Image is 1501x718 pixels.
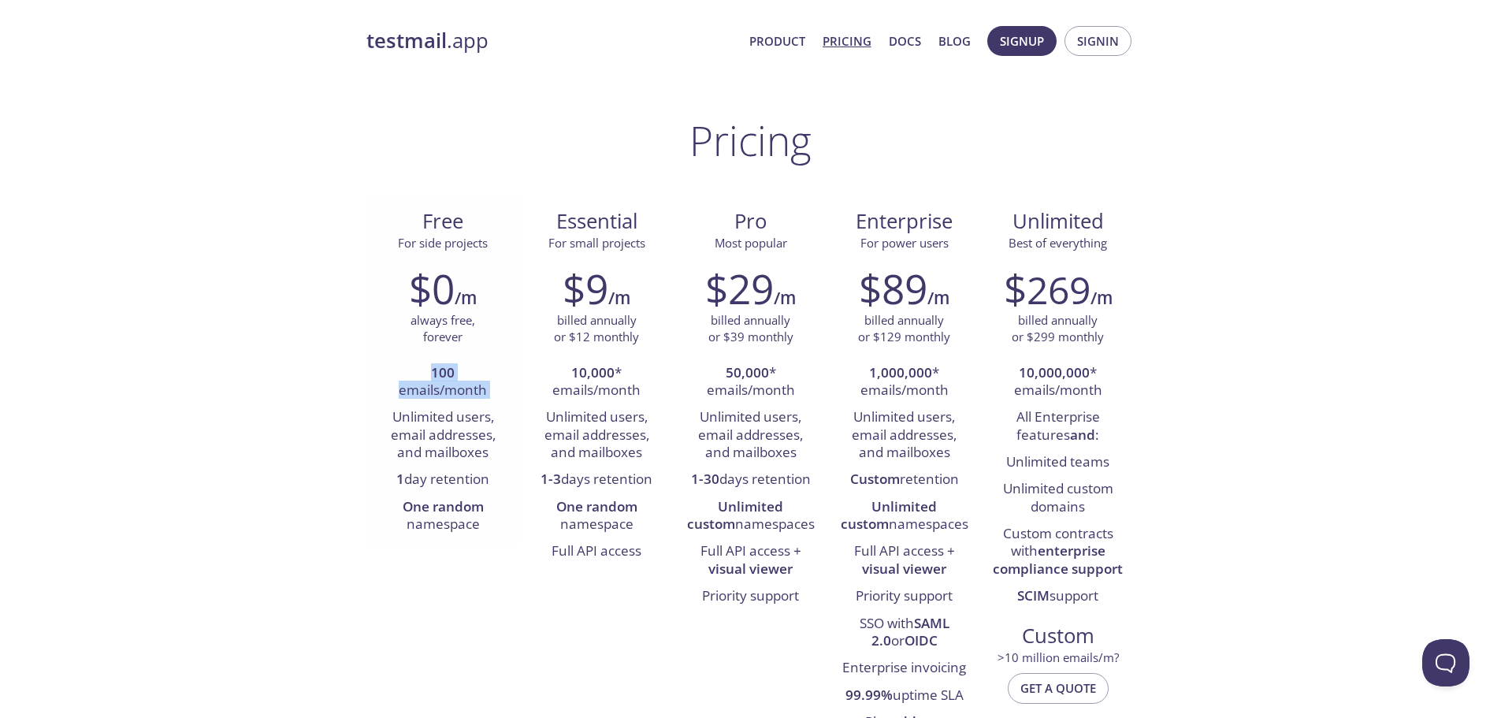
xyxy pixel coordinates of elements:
button: Signin [1064,26,1131,56]
li: * emails/month [685,360,816,405]
a: Blog [938,31,971,51]
li: Full API access [532,538,662,565]
p: billed annually or $129 monthly [858,312,950,346]
strong: and [1070,426,1095,444]
p: always free, forever [411,312,475,346]
a: Docs [889,31,921,51]
h6: /m [774,285,796,311]
li: days retention [685,467,816,493]
a: testmail.app [366,28,737,54]
li: uptime SLA [839,683,969,709]
li: Unlimited users, email addresses, and mailboxes [532,404,662,467]
strong: 1 [396,470,404,488]
strong: 50,000 [726,363,769,381]
strong: Unlimited custom [687,497,784,533]
strong: enterprise compliance support [993,541,1123,577]
span: For power users [860,235,949,251]
li: * emails/month [993,360,1123,405]
li: day retention [378,467,508,493]
span: Enterprise [840,208,968,235]
a: Product [749,31,805,51]
span: Free [379,208,507,235]
strong: Unlimited custom [841,497,938,533]
li: SSO with or [839,611,969,656]
p: billed annually or $39 monthly [708,312,793,346]
li: Custom contracts with [993,521,1123,583]
strong: 1,000,000 [869,363,932,381]
li: All Enterprise features : [993,404,1123,449]
h6: /m [455,285,477,311]
h1: Pricing [689,117,812,164]
strong: testmail [366,27,447,54]
li: days retention [532,467,662,493]
strong: One random [556,497,637,515]
span: 269 [1027,264,1090,315]
li: Unlimited users, email addresses, and mailboxes [685,404,816,467]
span: Signup [1000,31,1044,51]
strong: One random [403,497,484,515]
strong: OIDC [905,631,938,649]
li: Unlimited users, email addresses, and mailboxes [378,404,508,467]
li: Priority support [685,583,816,610]
span: > 10 million emails/m? [998,649,1119,665]
li: Full API access + [685,538,816,583]
strong: SAML 2.0 [871,614,949,649]
p: billed annually or $299 monthly [1012,312,1104,346]
strong: 10,000,000 [1019,363,1090,381]
strong: 1-30 [691,470,719,488]
h2: $0 [409,265,455,312]
li: namespace [378,494,508,539]
strong: SCIM [1017,586,1050,605]
iframe: Help Scout Beacon - Open [1422,639,1469,686]
span: Custom [994,623,1122,649]
li: support [993,583,1123,610]
li: Unlimited teams [993,449,1123,476]
strong: 100 [431,363,455,381]
li: Unlimited custom domains [993,476,1123,521]
span: For small projects [548,235,645,251]
button: Signup [987,26,1057,56]
strong: Custom [850,470,900,488]
li: retention [839,467,969,493]
span: Most popular [715,235,787,251]
span: Pro [686,208,815,235]
li: emails/month [378,360,508,405]
li: Priority support [839,583,969,610]
h2: $29 [705,265,774,312]
span: Signin [1077,31,1119,51]
li: Enterprise invoicing [839,655,969,682]
button: Get a quote [1008,673,1109,703]
h6: /m [927,285,949,311]
h2: $89 [859,265,927,312]
strong: 10,000 [571,363,615,381]
h2: $ [1004,265,1090,312]
h6: /m [608,285,630,311]
li: namespaces [839,494,969,539]
p: billed annually or $12 monthly [554,312,639,346]
strong: visual viewer [862,560,946,578]
strong: 99.99% [845,686,893,704]
strong: 1-3 [541,470,561,488]
li: namespaces [685,494,816,539]
li: Unlimited users, email addresses, and mailboxes [839,404,969,467]
li: * emails/month [839,360,969,405]
li: Full API access + [839,538,969,583]
span: Get a quote [1020,678,1096,698]
h6: /m [1090,285,1113,311]
strong: visual viewer [708,560,793,578]
span: Unlimited [1012,207,1104,235]
span: Essential [533,208,661,235]
a: Pricing [823,31,871,51]
li: namespace [532,494,662,539]
li: * emails/month [532,360,662,405]
span: For side projects [398,235,488,251]
span: Best of everything [1009,235,1107,251]
h2: $9 [563,265,608,312]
